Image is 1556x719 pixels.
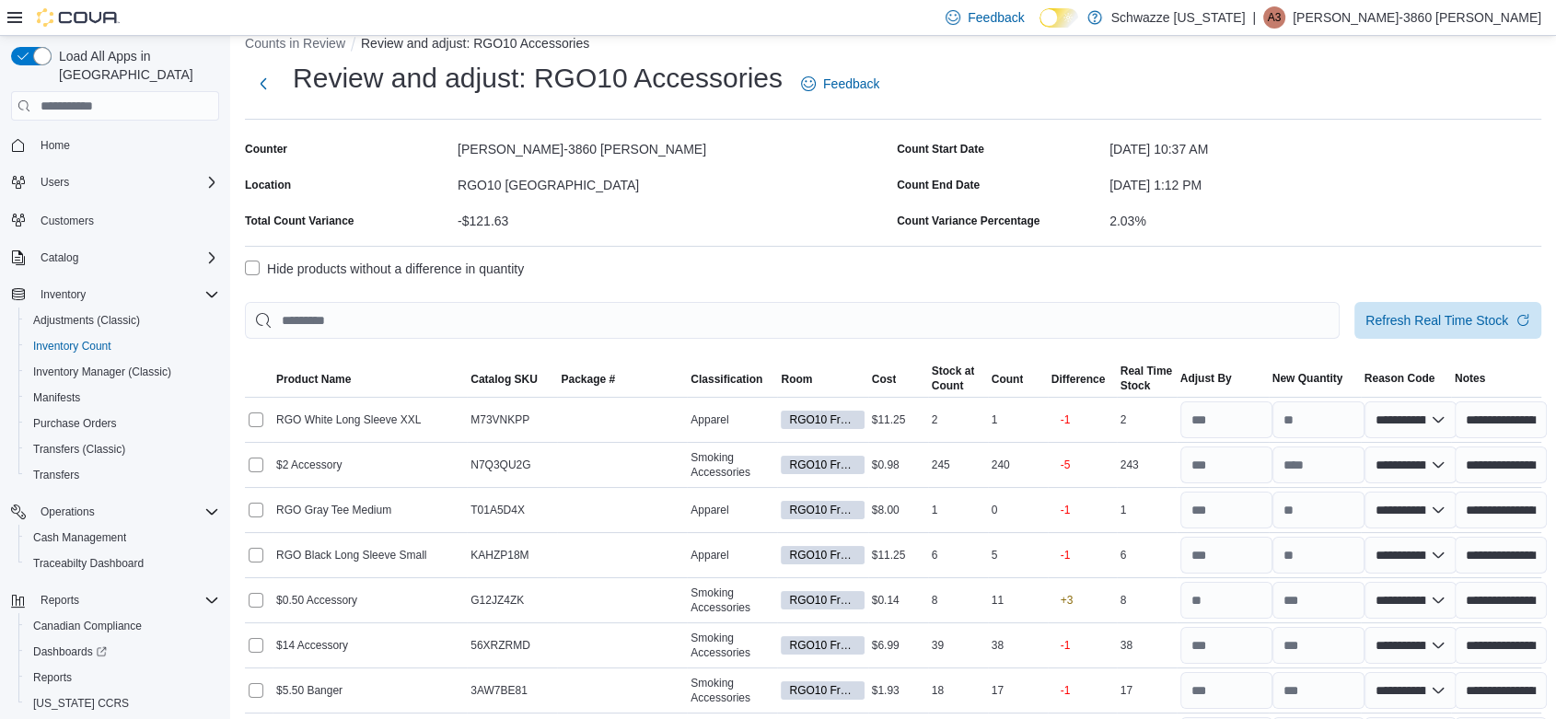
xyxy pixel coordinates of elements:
[1061,638,1071,653] p: -1
[26,667,79,689] a: Reports
[41,138,70,153] span: Home
[276,593,357,608] span: $0.50 Accessory
[33,247,219,269] span: Catalog
[26,527,219,549] span: Cash Management
[276,638,348,653] span: $14 Accessory
[823,75,879,93] span: Feedback
[928,499,988,521] div: 1
[26,387,219,409] span: Manifests
[33,530,126,545] span: Cash Management
[470,683,528,698] span: 3AW7BE81
[1051,372,1106,387] span: Difference
[777,368,867,390] button: Room
[18,307,226,333] button: Adjustments (Classic)
[988,368,1048,390] button: Count
[928,409,988,431] div: 2
[1117,454,1177,476] div: 243
[1117,589,1177,611] div: 8
[988,454,1048,476] div: 240
[4,206,226,233] button: Customers
[33,644,107,659] span: Dashboards
[1252,6,1256,29] p: |
[1121,364,1172,393] span: Real Time Stock
[52,47,219,84] span: Load All Apps in [GEOGRAPHIC_DATA]
[988,589,1048,611] div: 11
[41,250,78,265] span: Catalog
[4,587,226,613] button: Reports
[1109,206,1541,228] div: 2.03%
[4,499,226,525] button: Operations
[4,245,226,271] button: Catalog
[26,464,219,486] span: Transfers
[4,282,226,307] button: Inventory
[687,672,777,709] div: Smoking Accessories
[1111,6,1246,29] p: Schwazze [US_STATE]
[33,556,144,571] span: Traceabilty Dashboard
[794,65,887,102] a: Feedback
[1039,8,1078,28] input: Dark Mode
[18,333,226,359] button: Inventory Count
[789,457,855,473] span: RGO10 Front Room
[789,592,855,609] span: RGO10 Front Room
[33,171,76,193] button: Users
[789,637,855,654] span: RGO10 Front Room
[988,409,1048,431] div: 1
[18,665,226,690] button: Reports
[33,284,93,306] button: Inventory
[467,368,557,390] button: Catalog SKU
[561,372,615,387] span: Package #
[1293,6,1541,29] p: [PERSON_NAME]-3860 [PERSON_NAME]
[470,458,530,472] span: N7Q3QU2G
[988,679,1048,702] div: 17
[26,412,219,435] span: Purchase Orders
[37,8,120,27] img: Cova
[470,412,529,427] span: M73VNKPP
[1109,134,1541,157] div: [DATE] 10:37 AM
[781,681,864,700] span: RGO10 Front Room
[33,619,142,633] span: Canadian Compliance
[897,178,980,192] label: Count End Date
[1061,683,1071,698] p: -1
[557,368,687,390] button: Package #
[687,627,777,664] div: Smoking Accessories
[26,615,149,637] a: Canadian Compliance
[868,679,928,702] div: $1.93
[33,390,80,405] span: Manifests
[276,548,426,562] span: RGO Black Long Sleeve Small
[1455,371,1485,386] span: Notes
[18,639,226,665] a: Dashboards
[33,247,86,269] button: Catalog
[276,458,342,472] span: $2 Accessory
[687,368,777,390] button: Classification
[868,454,928,476] div: $0.98
[276,412,421,427] span: RGO White Long Sleeve XXL
[18,551,226,576] button: Traceabilty Dashboard
[1121,364,1172,378] div: Real Time
[33,670,72,685] span: Reports
[33,284,219,306] span: Inventory
[868,499,928,521] div: $8.00
[687,409,777,431] div: Apparel
[1061,458,1071,472] p: -5
[687,446,777,483] div: Smoking Accessories
[928,544,988,566] div: 6
[868,634,928,656] div: $6.99
[33,171,219,193] span: Users
[33,313,140,328] span: Adjustments (Classic)
[458,206,889,228] div: -$121.63
[781,456,864,474] span: RGO10 Front Room
[33,501,219,523] span: Operations
[361,36,589,51] button: Review and adjust: RGO10 Accessories
[1354,302,1541,339] button: Refresh Real Time Stock
[868,368,928,390] button: Cost
[26,552,219,574] span: Traceabilty Dashboard
[33,208,219,231] span: Customers
[932,378,975,393] div: Count
[1272,371,1343,386] div: New Quantity
[41,214,94,228] span: Customers
[932,364,975,378] div: Stock at
[276,372,351,387] span: Product Name
[18,385,226,411] button: Manifests
[4,132,226,158] button: Home
[41,175,69,190] span: Users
